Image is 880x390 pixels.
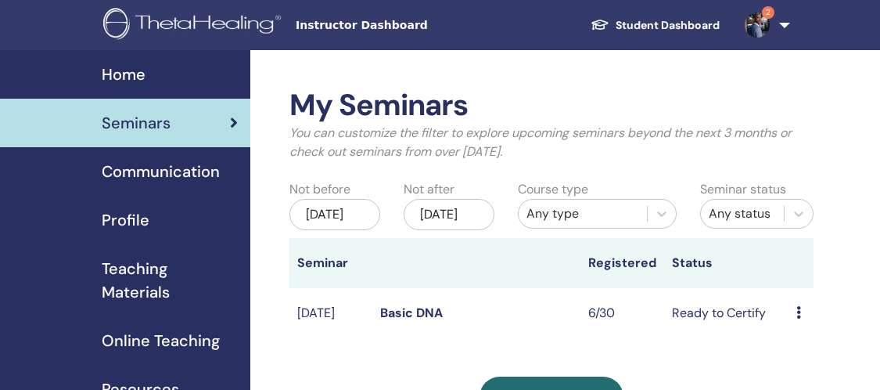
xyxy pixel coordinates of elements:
td: Ready to Certify [664,288,789,339]
span: 2 [762,6,774,19]
img: logo.png [103,8,286,43]
img: graduation-cap-white.svg [591,18,609,31]
a: Basic DNA [380,305,443,321]
h2: My Seminars [289,88,814,124]
td: 6/30 [580,288,663,339]
td: [DATE] [289,288,372,339]
img: default.jpg [745,13,770,38]
div: Any status [709,204,776,223]
label: Seminar status [700,180,786,199]
a: Student Dashboard [578,11,732,40]
label: Course type [518,180,588,199]
div: [DATE] [404,199,494,230]
span: Seminars [102,111,171,135]
label: Not after [404,180,454,199]
div: [DATE] [289,199,380,230]
p: You can customize the filter to explore upcoming seminars beyond the next 3 months or check out s... [289,124,814,161]
span: Online Teaching [102,329,220,352]
span: Teaching Materials [102,257,238,304]
div: Any type [526,204,639,223]
span: Instructor Dashboard [296,17,530,34]
span: Home [102,63,145,86]
label: Not before [289,180,350,199]
th: Registered [580,238,663,288]
span: Profile [102,208,149,232]
th: Status [664,238,789,288]
span: Communication [102,160,220,183]
th: Seminar [289,238,372,288]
